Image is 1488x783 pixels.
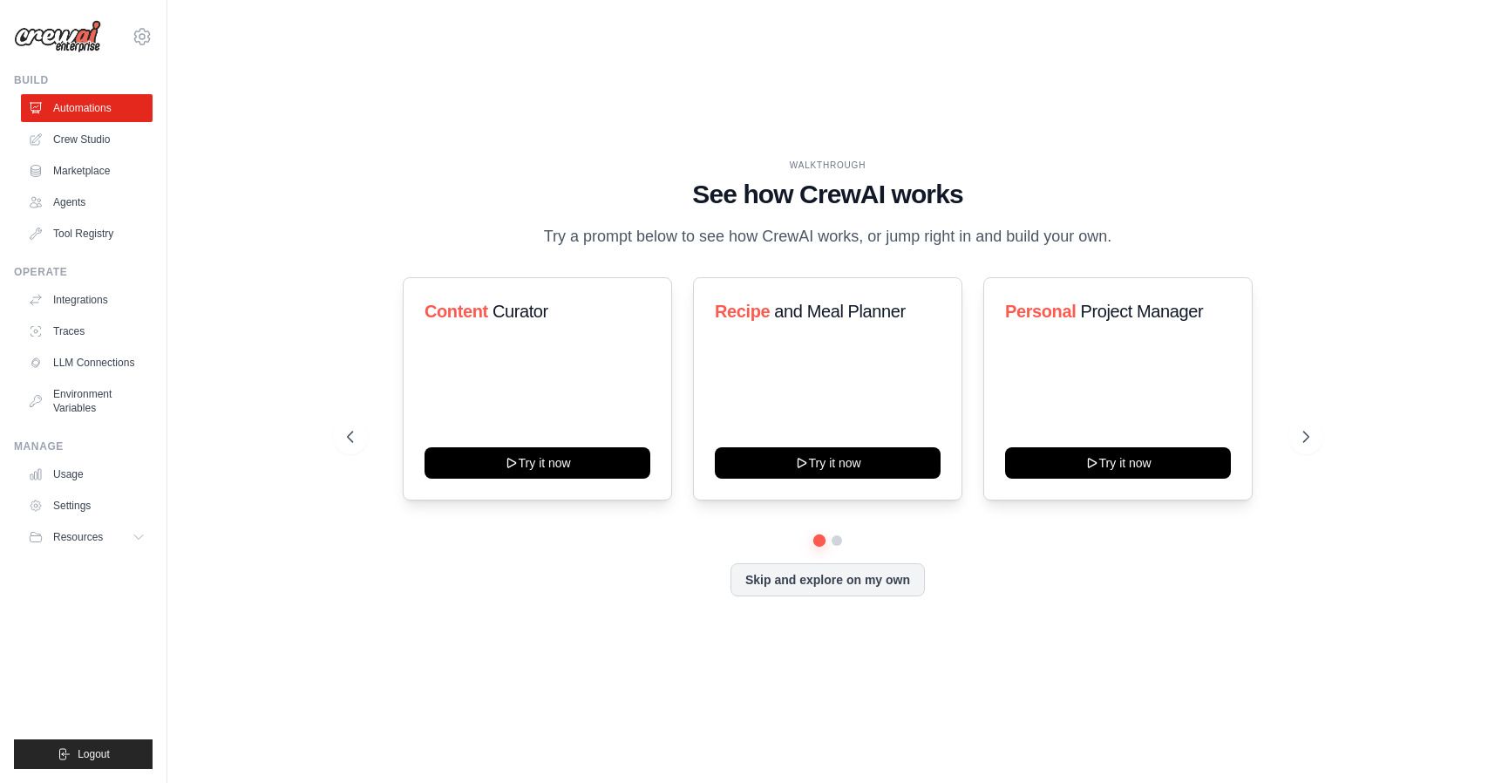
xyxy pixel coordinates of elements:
[78,747,110,761] span: Logout
[53,530,103,544] span: Resources
[14,265,153,279] div: Operate
[715,302,770,321] span: Recipe
[21,220,153,248] a: Tool Registry
[21,523,153,551] button: Resources
[21,380,153,422] a: Environment Variables
[535,224,1121,249] p: Try a prompt below to see how CrewAI works, or jump right in and build your own.
[774,302,905,321] span: and Meal Planner
[1005,447,1231,479] button: Try it now
[21,157,153,185] a: Marketplace
[21,126,153,153] a: Crew Studio
[1005,302,1076,321] span: Personal
[715,447,941,479] button: Try it now
[425,447,650,479] button: Try it now
[21,349,153,377] a: LLM Connections
[21,188,153,216] a: Agents
[21,317,153,345] a: Traces
[21,492,153,520] a: Settings
[21,286,153,314] a: Integrations
[492,302,547,321] span: Curator
[14,739,153,769] button: Logout
[730,563,925,596] button: Skip and explore on my own
[347,179,1309,210] h1: See how CrewAI works
[21,460,153,488] a: Usage
[425,302,488,321] span: Content
[1081,302,1204,321] span: Project Manager
[14,20,101,53] img: Logo
[347,159,1309,172] div: WALKTHROUGH
[14,73,153,87] div: Build
[21,94,153,122] a: Automations
[14,439,153,453] div: Manage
